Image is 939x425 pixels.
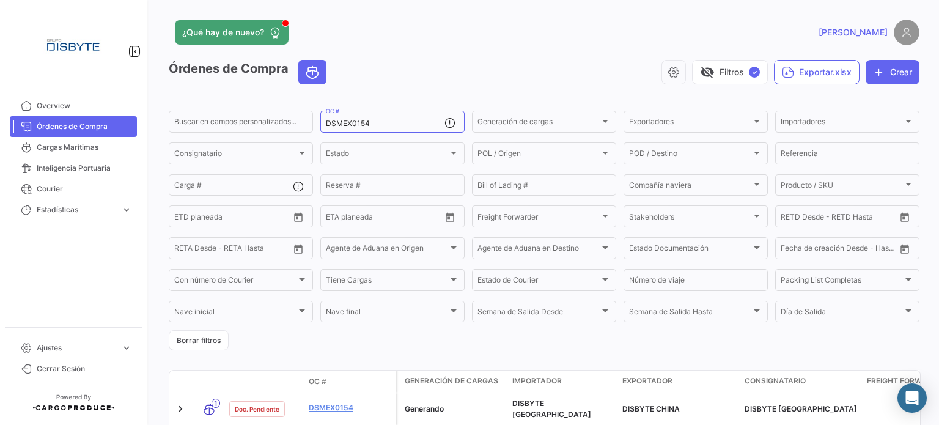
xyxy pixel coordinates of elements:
[622,375,672,386] span: Exportador
[326,246,448,254] span: Agente de Aduana en Origen
[37,204,116,215] span: Estadísticas
[740,371,862,393] datatable-header-cell: Consignatario
[477,119,600,128] span: Generación de cargas
[174,151,296,160] span: Consignatario
[397,371,507,393] datatable-header-cell: Generación de cargas
[326,309,448,318] span: Nave final
[224,377,304,386] datatable-header-cell: Estado Doc.
[629,151,751,160] span: POD / Destino
[629,214,751,223] span: Stakeholders
[10,137,137,158] a: Cargas Marítimas
[811,246,866,254] input: Hasta
[174,403,186,415] a: Expand/Collapse Row
[289,208,307,226] button: Open calendar
[235,404,279,414] span: Doc. Pendiente
[37,342,116,353] span: Ajustes
[309,376,326,387] span: OC #
[894,20,919,45] img: placeholder-user.png
[866,60,919,84] button: Crear
[622,404,680,413] span: DISBYTE CHINA
[781,183,903,191] span: Producto / SKU
[326,151,448,160] span: Estado
[309,402,391,413] a: DSMEX0154
[896,208,914,226] button: Open calendar
[692,60,768,84] button: visibility_offFiltros✓
[700,65,715,79] span: visibility_off
[326,278,448,286] span: Tiene Cargas
[299,61,326,84] button: Ocean
[477,214,600,223] span: Freight Forwarder
[629,183,751,191] span: Compañía naviera
[405,404,503,415] div: Generando
[37,142,132,153] span: Cargas Marítimas
[897,383,927,413] div: Abrir Intercom Messenger
[37,163,132,174] span: Inteligencia Portuaria
[441,208,459,226] button: Open calendar
[37,100,132,111] span: Overview
[212,399,220,408] span: 1
[629,246,751,254] span: Estado Documentación
[896,240,914,258] button: Open calendar
[205,246,260,254] input: Hasta
[205,214,260,223] input: Hasta
[304,371,396,392] datatable-header-cell: OC #
[37,363,132,374] span: Cerrar Sesión
[774,60,860,84] button: Exportar.xlsx
[121,204,132,215] span: expand_more
[174,246,196,254] input: Desde
[629,119,751,128] span: Exportadores
[477,246,600,254] span: Agente de Aduana en Destino
[477,309,600,318] span: Semana de Salida Desde
[507,371,617,393] datatable-header-cell: Importador
[169,60,330,84] h3: Órdenes de Compra
[174,214,196,223] input: Desde
[43,15,104,76] img: Logo+disbyte.jpeg
[745,375,806,386] span: Consignatario
[629,309,751,318] span: Semana de Salida Hasta
[477,278,600,286] span: Estado de Courier
[512,399,591,419] span: DISBYTE MÉXICO
[745,404,857,413] span: DISBYTE MÉXICO
[326,214,348,223] input: Desde
[10,179,137,199] a: Courier
[289,240,307,258] button: Open calendar
[356,214,411,223] input: Hasta
[781,278,903,286] span: Packing List Completas
[405,375,498,386] span: Generación de cargas
[174,278,296,286] span: Con número de Courier
[811,214,866,223] input: Hasta
[174,309,296,318] span: Nave inicial
[781,214,803,223] input: Desde
[819,26,888,39] span: [PERSON_NAME]
[10,116,137,137] a: Órdenes de Compra
[781,309,903,318] span: Día de Salida
[10,158,137,179] a: Inteligencia Portuaria
[781,246,803,254] input: Desde
[169,330,229,350] button: Borrar filtros
[37,121,132,132] span: Órdenes de Compra
[781,119,903,128] span: Importadores
[749,67,760,78] span: ✓
[10,95,137,116] a: Overview
[121,342,132,353] span: expand_more
[617,371,740,393] datatable-header-cell: Exportador
[37,183,132,194] span: Courier
[512,375,562,386] span: Importador
[182,26,264,39] span: ¿Qué hay de nuevo?
[477,151,600,160] span: POL / Origen
[194,377,224,386] datatable-header-cell: Modo de Transporte
[175,20,289,45] button: ¿Qué hay de nuevo?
